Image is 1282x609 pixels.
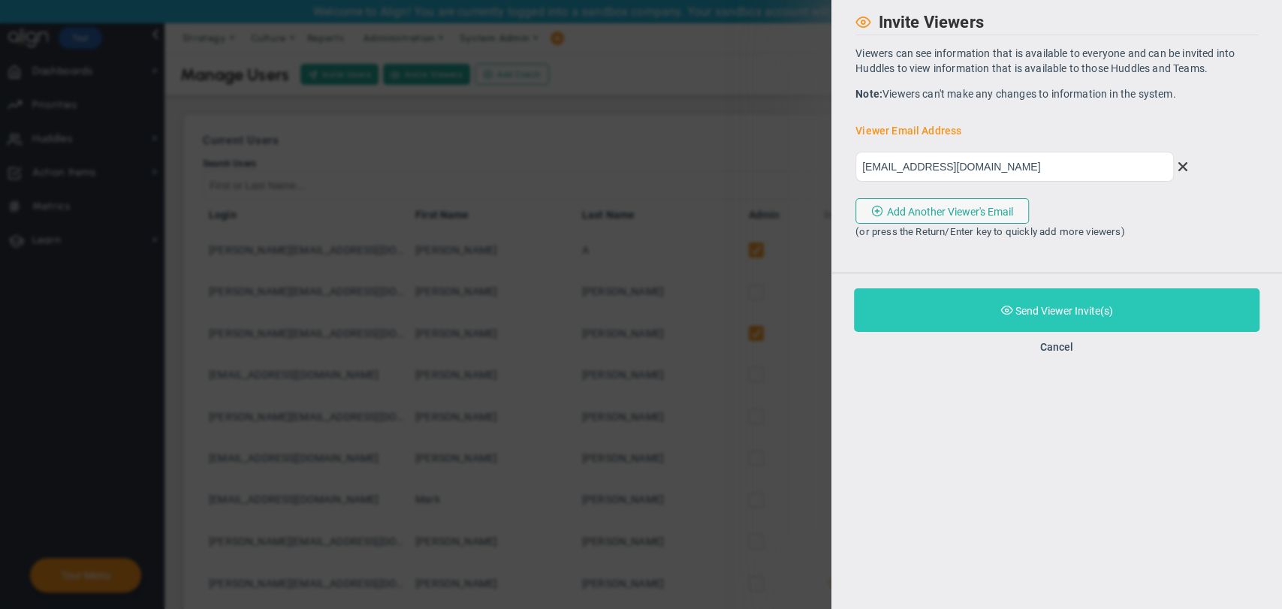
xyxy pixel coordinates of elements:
span: Viewer Email Address [855,124,1087,138]
span: (or press the Return/Enter key to quickly add more viewers) [855,226,1124,237]
button: Add Another Viewer's Email [855,198,1029,224]
button: Cancel [1040,341,1073,353]
p: Viewers can't make any changes to information in the system. [855,86,1258,101]
span: Send Viewer Invite(s) [1015,305,1113,317]
button: Send Viewer Invite(s) [854,288,1259,332]
strong: Note: [855,88,882,100]
span: Invite Viewers [878,13,983,32]
p: Viewers can see information that is available to everyone and can be invited into Huddles to view... [855,46,1258,76]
